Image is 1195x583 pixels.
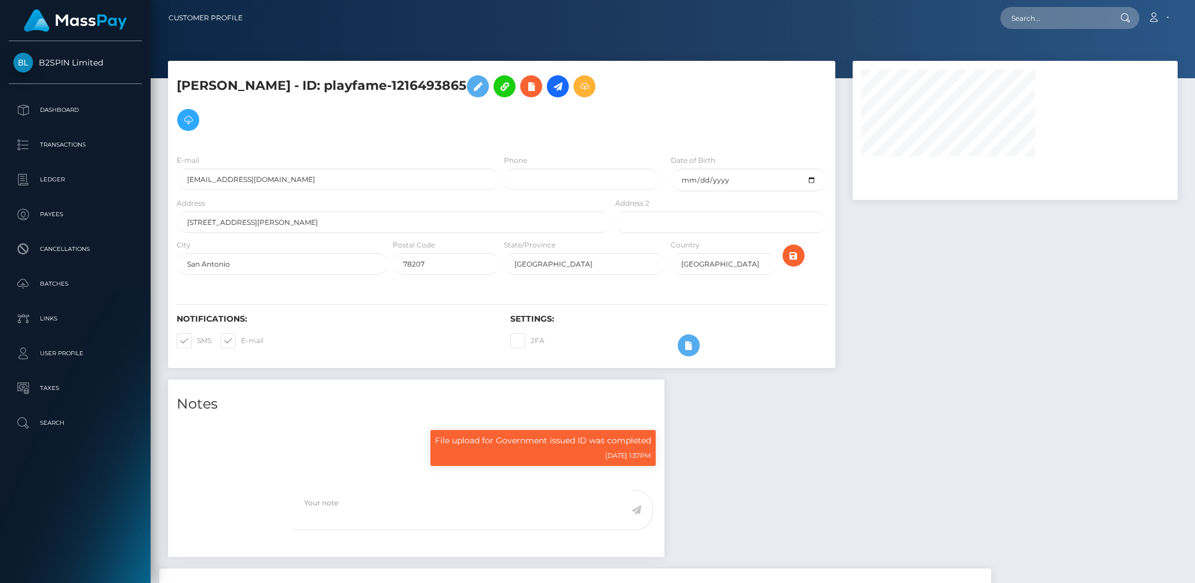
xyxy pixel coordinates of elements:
p: Dashboard [13,101,137,119]
label: Date of Birth [671,155,715,166]
label: City [177,240,191,250]
label: 2FA [510,333,544,348]
a: Search [9,409,142,438]
img: B2SPIN Limited [13,53,33,72]
label: E-mail [177,155,199,166]
a: Transactions [9,130,142,159]
label: E-mail [221,333,264,348]
a: Taxes [9,374,142,403]
label: Address 2 [615,198,649,209]
p: Batches [13,275,137,293]
p: Payees [13,206,137,223]
p: Search [13,414,137,432]
a: Customer Profile [169,6,243,30]
p: Links [13,310,137,327]
a: Links [9,304,142,333]
p: Taxes [13,380,137,397]
p: Ledger [13,171,137,188]
img: MassPay Logo [24,9,127,32]
a: Batches [9,269,142,298]
p: Transactions [13,136,137,154]
h5: [PERSON_NAME] - ID: playfame-1216493865 [177,70,604,137]
h4: Notes [177,394,656,414]
input: Search... [1000,7,1109,29]
small: [DATE] 1:37PM [605,451,651,460]
h6: Notifications: [177,314,493,324]
label: SMS [177,333,211,348]
a: Initiate Payout [547,75,569,97]
label: Phone [504,155,527,166]
a: User Profile [9,339,142,368]
label: Postal Code [393,240,435,250]
span: B2SPIN Limited [9,57,142,68]
a: Ledger [9,165,142,194]
div: GENERAL [168,430,664,478]
label: Country [671,240,700,250]
p: File upload for Government issued ID was completed [435,435,651,447]
label: State/Province [504,240,556,250]
p: Cancellations [13,241,137,258]
p: User Profile [13,345,137,362]
h6: Settings: [510,314,827,324]
a: Cancellations [9,235,142,264]
label: Address [177,198,205,209]
a: Dashboard [9,96,142,125]
a: Payees [9,200,142,229]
